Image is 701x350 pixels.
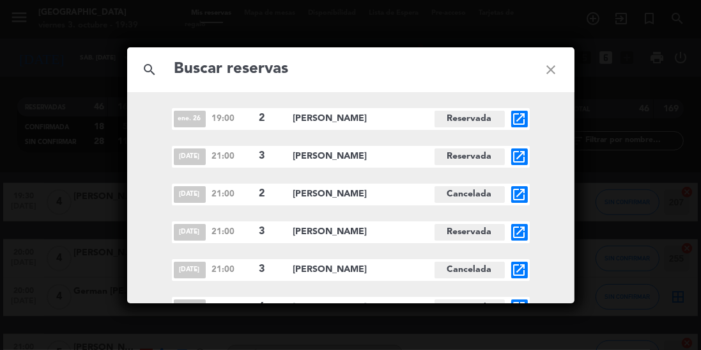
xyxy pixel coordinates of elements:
span: 19:30 [212,301,253,314]
span: [DATE] [174,224,206,241]
span: [PERSON_NAME] [293,300,435,315]
span: 21:00 [212,263,253,276]
span: 3 [259,223,282,240]
span: 19:00 [212,112,253,125]
span: Reservada [435,299,505,316]
i: open_in_new [512,300,527,315]
span: [PERSON_NAME] [293,187,435,202]
span: 3 [259,148,282,164]
i: open_in_new [512,149,527,164]
span: Cancelada [435,262,505,278]
span: [PERSON_NAME] [293,262,435,277]
span: Reservada [435,148,505,165]
span: 2 [259,186,282,202]
span: [PERSON_NAME] [293,111,435,126]
span: [PERSON_NAME] [293,149,435,164]
i: open_in_new [512,187,527,202]
i: open_in_new [512,111,527,127]
span: ene. 26 [174,111,206,127]
i: open_in_new [512,225,527,240]
span: Reservada [435,111,505,127]
span: [DATE] [174,262,206,278]
span: Reservada [435,224,505,241]
span: 21:00 [212,150,253,163]
span: [DATE] [174,186,206,203]
i: open_in_new [512,262,527,278]
i: search [127,47,173,93]
span: Cancelada [435,186,505,203]
span: [DATE] [174,299,206,316]
span: [DATE] [174,148,206,165]
span: [PERSON_NAME] [293,225,435,239]
span: 21:00 [212,225,253,239]
span: 6 [259,299,282,315]
input: Buscar reservas [173,56,528,83]
span: 3 [259,261,282,278]
span: 21:00 [212,187,253,201]
i: close [528,47,574,93]
span: 2 [259,110,282,127]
